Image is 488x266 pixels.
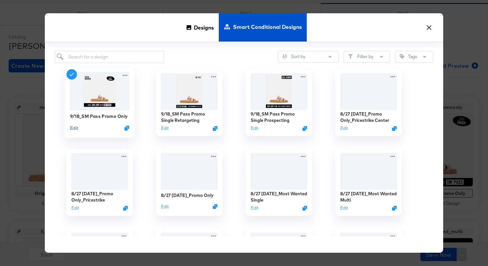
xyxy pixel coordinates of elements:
img: 7seTW3ei6HSO-ANAcyEtfQ.jpg [161,73,217,110]
div: 8/27 [DATE]_Promo Only_Pricestrike [71,191,128,203]
button: Edit [161,125,169,132]
div: 8/27 [DATE]_Most Wanted SingleEditDuplicate [246,149,312,216]
div: 9/18_SM Pass Promo Single RetargetingEditDuplicate [156,70,222,136]
svg: Duplicate [213,204,217,209]
button: SlidersSort by [278,51,339,63]
div: 8/27 [DATE]_Most Wanted Multi [340,191,397,203]
svg: Duplicate [213,126,217,131]
div: 8/27 [DATE]_Promo Only [161,192,213,198]
button: Edit [71,205,79,211]
svg: Duplicate [124,126,129,131]
div: 9/18_SM Pass Promo Only [70,113,127,119]
svg: Tag [400,54,404,59]
svg: Duplicate [392,206,397,210]
button: Edit [340,125,348,132]
svg: Duplicate [392,126,397,131]
img: 07Bd9EHbT6qv2-xSj2fc8g.jpg [70,72,129,110]
div: 9/18_SM Pass Promo OnlyEditDuplicate [65,68,134,138]
div: 8/27 [DATE]_Promo Only_Pricestrike CenterEditDuplicate [335,70,402,136]
button: Edit [340,205,348,211]
div: 9/18_SM Pass Promo Single Prospecting [251,111,307,123]
span: Designs [194,13,214,42]
div: 8/27 [DATE]_Promo Only_PricestrikeEditDuplicate [66,149,133,216]
button: TagTags [395,51,433,63]
button: Edit [251,125,258,132]
div: 9/18_SM Pass Promo Single Retargeting [161,111,217,123]
button: Edit [70,125,78,131]
svg: Filter [348,54,353,59]
div: 8/27 [DATE]_Most Wanted Single [251,191,307,203]
svg: Duplicate [123,206,128,210]
div: 8/27 [DATE]_Most Wanted MultiEditDuplicate [335,149,402,216]
button: × [423,20,435,32]
button: Edit [251,205,258,211]
input: Search for a design [55,51,164,63]
svg: Sliders [283,54,287,59]
svg: Duplicate [302,126,307,131]
svg: Duplicate [302,206,307,210]
button: FilterFilter by [344,51,390,63]
div: 8/27 [DATE]_Promo OnlyEditDuplicate [156,149,222,216]
img: Yd-34wH0y88JSZJ0slJrcw.jpg [251,73,307,110]
div: 9/18_SM Pass Promo Single ProspectingEditDuplicate [246,70,312,136]
span: Smart Conditional Designs [233,12,302,42]
div: 8/27 [DATE]_Promo Only_Pricestrike Center [340,111,397,123]
button: Edit [161,203,169,210]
